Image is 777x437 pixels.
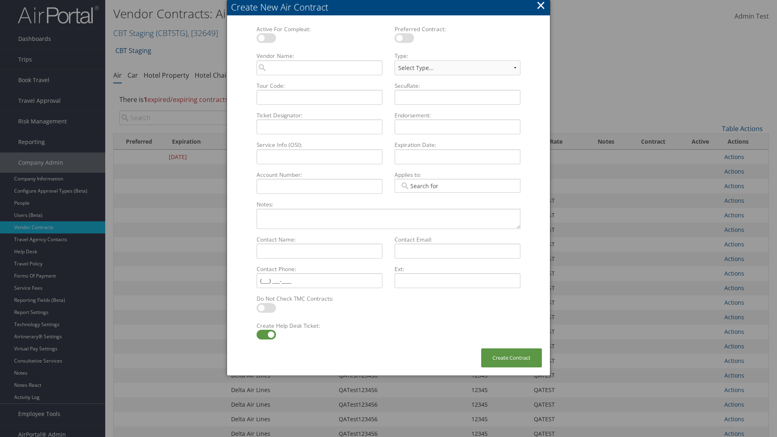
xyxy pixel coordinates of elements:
[391,25,524,33] label: Preferred Contract:
[391,235,524,244] label: Contact Email:
[257,149,382,164] input: Service Info (OSI):
[253,265,386,273] label: Contact Phone:
[253,141,386,149] label: Service Info (OSI):
[253,25,386,33] label: Active For Compleat:
[253,200,524,208] label: Notes:
[257,209,520,229] textarea: Notes:
[400,182,445,190] input: Applies to:
[257,273,382,288] input: Contact Phone:
[395,244,520,259] input: Contact Email:
[391,111,524,119] label: Endorsement:
[481,348,542,367] button: Create Contract
[253,52,386,60] label: Vendor Name:
[395,273,520,288] input: Ext:
[395,90,520,105] input: SecuRate:
[253,82,386,90] label: Tour Code:
[257,119,382,134] input: Ticket Designator:
[391,141,524,149] label: Expiration Date:
[395,60,520,75] select: Type:
[391,265,524,273] label: Ext:
[253,235,386,244] label: Contact Name:
[257,90,382,105] input: Tour Code:
[391,52,524,60] label: Type:
[395,119,520,134] input: Endorsement:
[253,171,386,179] label: Account Number:
[257,60,382,75] input: Vendor Name:
[257,179,382,194] input: Account Number:
[257,244,382,259] input: Contact Name:
[253,111,386,119] label: Ticket Designator:
[253,295,386,303] label: Do Not Check TMC Contracts:
[231,1,550,13] div: Create New Air Contract
[391,171,524,179] label: Applies to:
[391,82,524,90] label: SecuRate:
[395,149,520,164] input: Expiration Date:
[253,322,386,330] label: Create Help Desk Ticket:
